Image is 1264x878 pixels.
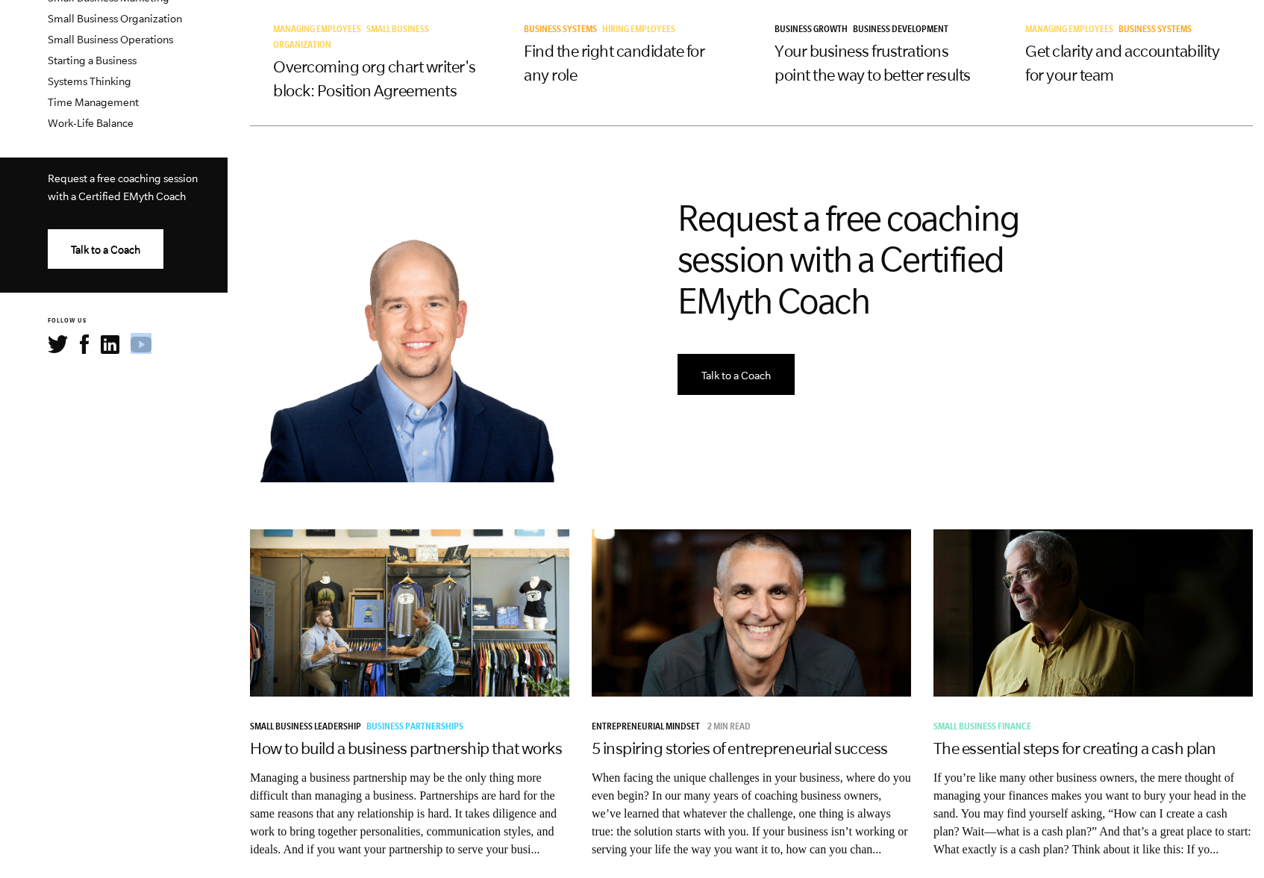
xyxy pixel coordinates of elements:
[273,25,429,52] a: Small Business Organization
[1118,25,1192,36] span: Business Systems
[592,769,911,859] p: When facing the unique challenges in your business, where do you even begin? In our many years of...
[592,523,911,703] img: business coaching success stories
[1025,25,1113,36] span: Managing Employees
[933,506,1253,719] img: cash flow plan, how to create a cash flow plan for a small business
[775,42,971,84] a: Your business frustrations point the way to better results
[250,506,569,719] img: two business owners discussing creating a business partnership
[80,334,89,354] img: Facebook
[524,25,602,36] a: Business Systems
[933,739,1216,757] a: The essential steps for creating a cash plan
[1189,806,1264,878] iframe: Chat Widget
[602,25,675,36] span: Hiring Employees
[48,13,182,25] a: Small Business Organization
[250,739,562,757] a: How to build a business partnership that works
[273,25,366,36] a: Managing Employees
[48,317,228,326] h6: FOLLOW US
[131,337,151,352] img: YouTube
[592,723,705,733] a: Entrepreneurial Mindset
[701,370,771,382] span: Talk to a Coach
[524,25,597,36] span: Business Systems
[592,723,700,733] span: Entrepreneurial Mindset
[273,25,361,36] span: Managing Employees
[48,335,68,353] img: Twitter
[48,34,173,46] a: Small Business Operations
[592,739,888,757] a: 5 inspiring stories of entrepreneurial success
[366,723,469,733] a: Business Partnerships
[933,723,1036,733] a: Small Business Finance
[250,198,566,482] img: Smart Business Coach
[250,723,361,733] span: Small Business Leadership
[250,723,366,733] a: Small Business Leadership
[101,335,119,354] img: LinkedIn
[1025,25,1118,36] a: Managing Employees
[853,25,954,36] a: Business Development
[678,198,1066,322] h2: Request a free coaching session with a Certified EMyth Coach
[48,229,163,269] a: Talk to a Coach
[678,354,795,395] a: Talk to a Coach
[48,55,137,66] a: Starting a Business
[775,25,848,36] span: Business Growth
[48,75,131,87] a: Systems Thinking
[71,244,140,256] span: Talk to a Coach
[48,96,139,108] a: Time Management
[933,723,1031,733] span: Small Business Finance
[933,769,1253,859] p: If you’re like many other business owners, the mere thought of managing your finances makes you w...
[48,117,134,129] a: Work-Life Balance
[707,723,751,733] p: 2 min read
[273,57,476,99] a: Overcoming org chart writer's block: Position Agreements
[48,169,204,205] p: Request a free coaching session with a Certified EMyth Coach
[1025,42,1219,84] a: Get clarity and accountability for your team
[775,25,853,36] a: Business Growth
[853,25,948,36] span: Business Development
[366,723,463,733] span: Business Partnerships
[602,25,681,36] a: Hiring Employees
[524,42,704,84] a: Find the right candidate for any role
[250,769,569,859] p: Managing a business partnership may be the only thing more difficult than managing a business. Pa...
[1118,25,1197,36] a: Business Systems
